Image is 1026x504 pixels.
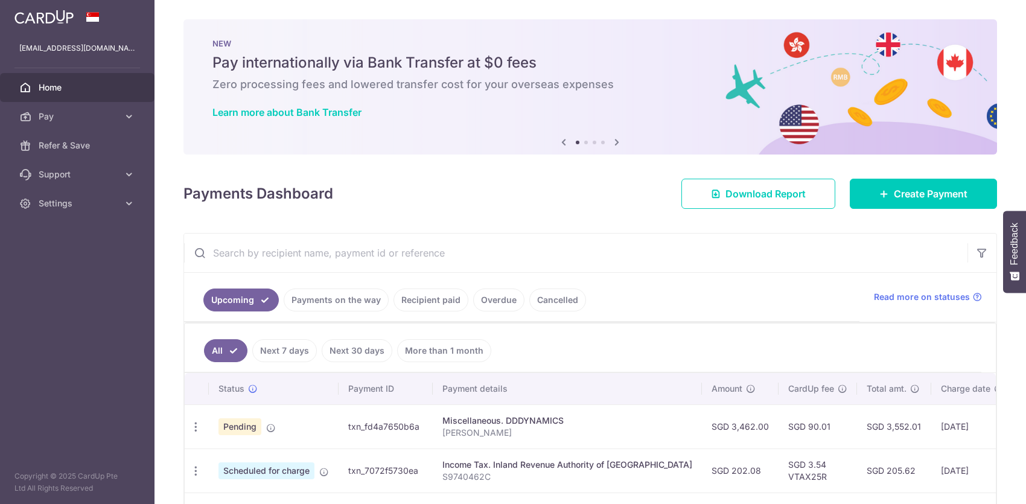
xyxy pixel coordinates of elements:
span: Refer & Save [39,139,118,152]
a: Upcoming [203,289,279,311]
a: More than 1 month [397,339,491,362]
a: Learn more about Bank Transfer [212,106,362,118]
a: Next 30 days [322,339,392,362]
div: Income Tax. Inland Revenue Authority of [GEOGRAPHIC_DATA] [442,459,692,471]
a: Payments on the way [284,289,389,311]
td: SGD 3,552.01 [857,404,931,448]
td: SGD 90.01 [779,404,857,448]
a: Overdue [473,289,524,311]
span: Settings [39,197,118,209]
td: SGD 3.54 VTAX25R [779,448,857,493]
span: Pending [218,418,261,435]
td: [DATE] [931,404,1013,448]
span: Pay [39,110,118,123]
button: Feedback - Show survey [1003,211,1026,293]
span: Create Payment [894,187,967,201]
h6: Zero processing fees and lowered transfer cost for your overseas expenses [212,77,968,92]
div: Miscellaneous. DDDYNAMICS [442,415,692,427]
td: txn_7072f5730ea [339,448,433,493]
span: Home [39,81,118,94]
a: Read more on statuses [874,291,982,303]
a: Recipient paid [394,289,468,311]
td: [DATE] [931,448,1013,493]
p: [EMAIL_ADDRESS][DOMAIN_NAME] [19,42,135,54]
a: Create Payment [850,179,997,209]
p: S9740462C [442,471,692,483]
td: txn_fd4a7650b6a [339,404,433,448]
input: Search by recipient name, payment id or reference [184,234,967,272]
h5: Pay internationally via Bank Transfer at $0 fees [212,53,968,72]
a: Next 7 days [252,339,317,362]
span: Feedback [1009,223,1020,265]
span: CardUp fee [788,383,834,395]
img: CardUp [14,10,74,24]
span: Amount [712,383,742,395]
a: Cancelled [529,289,586,311]
td: SGD 3,462.00 [702,404,779,448]
span: Charge date [941,383,990,395]
p: NEW [212,39,968,48]
span: Status [218,383,244,395]
a: Download Report [681,179,835,209]
td: SGD 202.08 [702,448,779,493]
p: [PERSON_NAME] [442,427,692,439]
h4: Payments Dashboard [183,183,333,205]
td: SGD 205.62 [857,448,931,493]
span: Read more on statuses [874,291,970,303]
span: Download Report [725,187,806,201]
span: Scheduled for charge [218,462,314,479]
a: All [204,339,247,362]
span: Support [39,168,118,180]
th: Payment ID [339,373,433,404]
th: Payment details [433,373,702,404]
img: Bank transfer banner [183,19,997,155]
span: Total amt. [867,383,907,395]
